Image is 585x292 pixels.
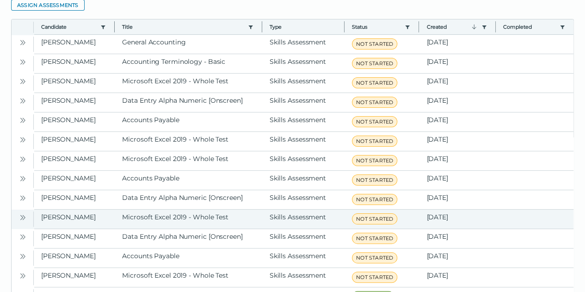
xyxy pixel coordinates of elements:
clr-dg-cell: [PERSON_NAME] [34,132,115,151]
clr-dg-cell: General Accounting [115,35,262,54]
button: Open [17,211,28,223]
clr-dg-cell: [PERSON_NAME] [34,35,115,54]
clr-dg-cell: Skills Assessment [262,229,345,248]
button: Column resize handle [416,17,422,37]
button: completed filter [559,23,566,31]
button: Column resize handle [111,17,117,37]
clr-dg-cell: Microsoft Excel 2019 - Whole Test [115,268,262,287]
span: NOT STARTED [352,155,397,166]
span: NOT STARTED [352,213,397,224]
button: Column resize handle [259,17,265,37]
cds-icon: Open [19,233,26,241]
button: title filter [247,23,254,31]
button: Open [17,114,28,125]
clr-dg-cell: [DATE] [419,171,495,190]
clr-dg-cell: [PERSON_NAME] [34,54,115,73]
clr-dg-cell: [PERSON_NAME] [34,112,115,131]
clr-dg-cell: [DATE] [419,112,495,131]
button: Title [122,23,244,31]
button: status filter [404,23,411,31]
button: candidate filter [99,23,107,31]
span: NOT STARTED [352,97,397,108]
button: Open [17,153,28,164]
clr-dg-cell: Skills Assessment [262,112,345,131]
span: NOT STARTED [352,116,397,127]
clr-dg-cell: [PERSON_NAME] [34,151,115,170]
clr-dg-cell: Skills Assessment [262,74,345,93]
button: Status [352,23,401,31]
span: NOT STARTED [352,272,397,283]
clr-dg-cell: Skills Assessment [262,249,345,267]
clr-dg-cell: Accounts Payable [115,171,262,190]
cds-icon: Open [19,272,26,280]
cds-icon: Open [19,136,26,143]
clr-dg-cell: [DATE] [419,249,495,267]
clr-dg-cell: Skills Assessment [262,268,345,287]
button: Completed [503,23,556,31]
span: NOT STARTED [352,233,397,244]
cds-icon: Open [19,78,26,85]
button: Created [426,23,477,31]
clr-dg-cell: [DATE] [419,74,495,93]
clr-dg-cell: Skills Assessment [262,132,345,151]
span: NOT STARTED [352,77,397,88]
button: Open [17,192,28,203]
clr-dg-cell: [PERSON_NAME] [34,249,115,267]
clr-dg-cell: [PERSON_NAME] [34,268,115,287]
button: Open [17,75,28,87]
cds-icon: Open [19,117,26,124]
clr-dg-cell: [DATE] [419,35,495,54]
button: Open [17,56,28,67]
button: created filter [480,23,488,31]
button: Column resize handle [493,17,499,37]
button: Open [17,270,28,281]
span: NOT STARTED [352,136,397,147]
clr-dg-cell: Accounts Payable [115,112,262,131]
button: Open [17,231,28,242]
span: NOT STARTED [352,252,397,263]
button: Open [17,95,28,106]
clr-dg-cell: Skills Assessment [262,151,345,170]
clr-dg-cell: Microsoft Excel 2019 - Whole Test [115,151,262,170]
clr-dg-cell: [DATE] [419,229,495,248]
clr-dg-cell: Data Entry Alpha Numeric [Onscreen] [115,93,262,112]
clr-dg-cell: [DATE] [419,210,495,229]
clr-dg-cell: [PERSON_NAME] [34,74,115,93]
clr-dg-cell: Microsoft Excel 2019 - Whole Test [115,132,262,151]
clr-dg-cell: Microsoft Excel 2019 - Whole Test [115,74,262,93]
cds-icon: Open [19,194,26,202]
span: NOT STARTED [352,174,397,186]
clr-dg-cell: [DATE] [419,190,495,209]
clr-dg-cell: Skills Assessment [262,93,345,112]
cds-icon: Open [19,97,26,105]
button: Open [17,250,28,261]
clr-dg-cell: Microsoft Excel 2019 - Whole Test [115,210,262,229]
clr-dg-cell: [PERSON_NAME] [34,210,115,229]
clr-dg-cell: Accounts Payable [115,249,262,267]
clr-dg-cell: [PERSON_NAME] [34,171,115,190]
cds-icon: Open [19,175,26,182]
button: Candidate [41,23,97,31]
clr-dg-cell: [DATE] [419,151,495,170]
clr-dg-cell: Skills Assessment [262,54,345,73]
cds-icon: Open [19,253,26,260]
clr-dg-cell: Accounting Terminology - Basic [115,54,262,73]
clr-dg-cell: [DATE] [419,54,495,73]
span: NOT STARTED [352,38,397,50]
button: Open [17,37,28,48]
span: NOT STARTED [352,58,397,69]
clr-dg-cell: Skills Assessment [262,171,345,190]
button: Open [17,173,28,184]
cds-icon: Open [19,39,26,46]
span: Type [270,23,337,31]
clr-dg-cell: [DATE] [419,132,495,151]
span: NOT STARTED [352,194,397,205]
clr-dg-cell: Data Entry Alpha Numeric [Onscreen] [115,190,262,209]
clr-dg-cell: [DATE] [419,93,495,112]
clr-dg-cell: [PERSON_NAME] [34,229,115,248]
cds-icon: Open [19,214,26,221]
cds-icon: Open [19,155,26,163]
cds-icon: Open [19,58,26,66]
clr-dg-cell: [PERSON_NAME] [34,190,115,209]
button: Column resize handle [341,17,347,37]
